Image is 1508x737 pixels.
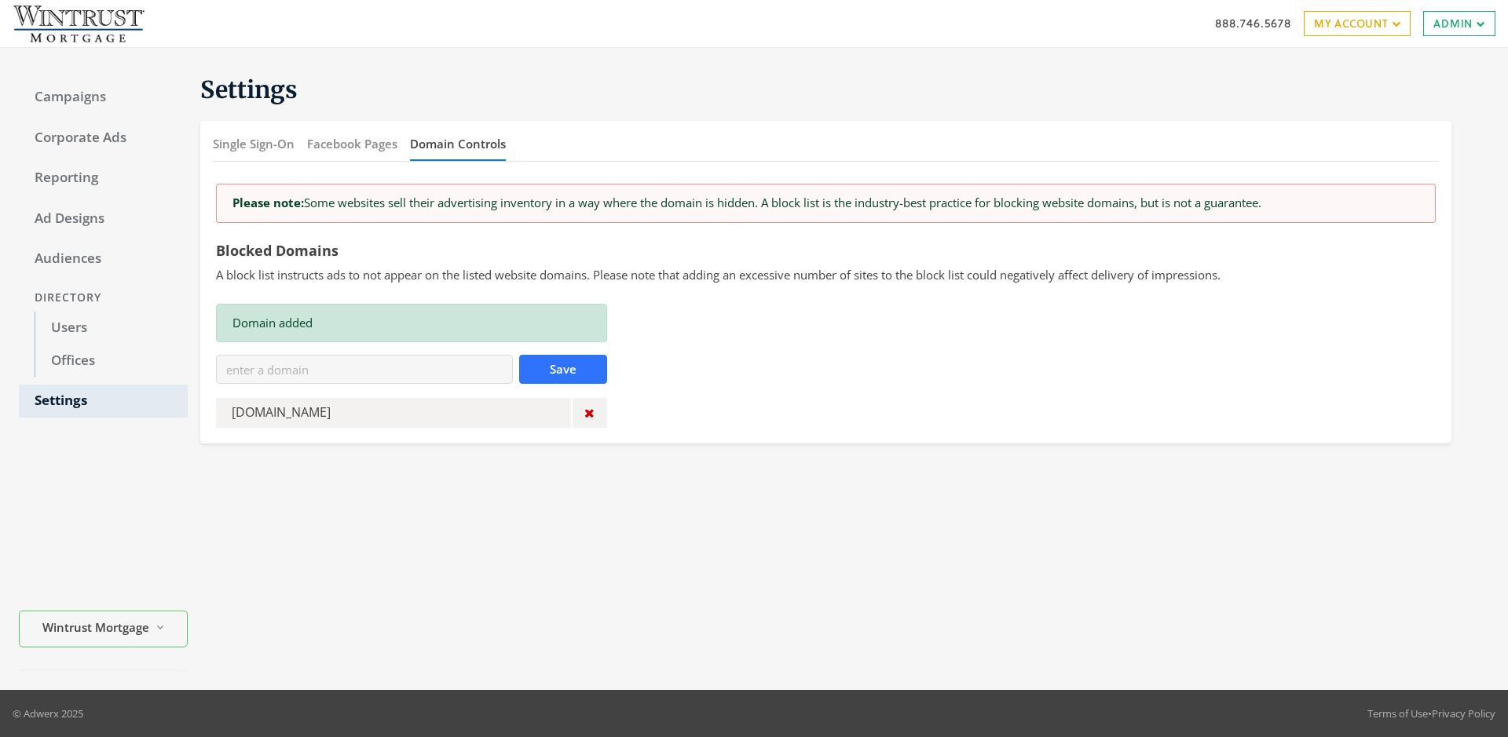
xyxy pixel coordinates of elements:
[19,243,188,275] a: Audiences
[19,611,188,648] button: Wintrust Mortgage
[13,706,83,721] p: © Adwerx 2025
[200,75,298,104] span: Settings
[232,195,304,210] strong: Please note:
[213,127,295,161] button: Single Sign-On
[307,127,397,161] button: Facebook Pages
[19,81,188,114] a: Campaigns
[1432,706,1495,721] a: Privacy Policy
[13,4,145,43] img: Adwerx
[216,304,607,342] div: Domain added
[1304,11,1411,36] a: My Account
[1215,15,1291,31] a: 888.746.5678
[19,202,188,235] a: Ad Designs
[19,283,188,312] div: Directory
[216,398,571,428] div: [DOMAIN_NAME]
[19,385,188,418] a: Settings
[35,312,188,345] a: Users
[19,122,188,155] a: Corporate Ads
[216,242,1436,260] h5: Blocked Domains
[1367,706,1428,721] a: Terms of Use
[519,355,606,384] button: Save
[410,127,506,161] button: Domain Controls
[216,266,1436,284] p: A block list instructs ads to not appear on the listed website domains. Please note that adding a...
[216,355,513,384] input: enter a domain
[216,184,1436,222] div: Some websites sell their advertising inventory in a way where the domain is hidden. A block list ...
[42,618,149,637] span: Wintrust Mortgage
[19,162,188,195] a: Reporting
[1367,706,1495,721] div: •
[35,345,188,378] a: Offices
[1423,11,1495,36] a: Admin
